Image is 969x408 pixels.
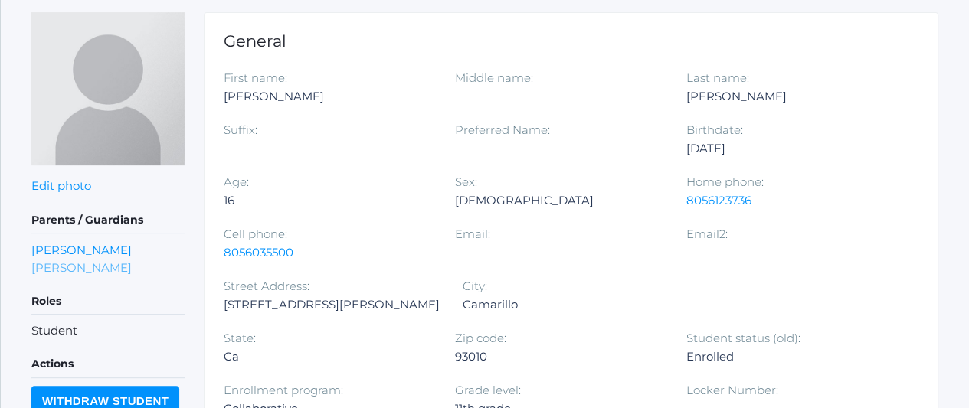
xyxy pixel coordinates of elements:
div: [PERSON_NAME] [686,87,895,106]
div: [DEMOGRAPHIC_DATA] [455,191,663,210]
label: Enrollment program: [224,383,343,397]
label: Sex: [455,175,477,189]
h5: Roles [31,289,185,315]
div: [PERSON_NAME] [224,87,432,106]
h1: General [224,32,918,50]
h5: Parents / Guardians [31,207,185,233]
label: Cell phone: [224,227,287,241]
label: Suffix: [224,122,257,137]
label: State: [224,331,256,345]
label: Zip code: [455,331,506,345]
div: Ca [224,348,432,366]
img: Leonardo Ellis [31,12,185,165]
label: First name: [224,70,287,85]
div: Enrolled [686,348,895,366]
div: [STREET_ADDRESS][PERSON_NAME] [224,295,440,314]
div: 93010 [455,348,663,366]
label: Student status (old): [686,331,800,345]
a: Edit photo [31,178,91,193]
li: Student [31,322,185,340]
label: City: [463,279,487,293]
label: Street Address: [224,279,309,293]
label: Last name: [686,70,749,85]
label: Middle name: [455,70,533,85]
div: [DATE] [686,139,895,158]
label: Birthdate: [686,122,743,137]
h5: Actions [31,351,185,377]
a: [PERSON_NAME] [31,241,132,259]
label: Locker Number: [686,383,778,397]
label: Home phone: [686,175,764,189]
label: Email2: [686,227,728,241]
div: 16 [224,191,432,210]
a: 8056035500 [224,245,293,259]
a: 8056123736 [686,193,751,207]
label: Email: [455,227,490,241]
label: Grade level: [455,383,521,397]
a: [PERSON_NAME] [31,259,132,276]
label: Age: [224,175,249,189]
div: Camarillo [463,295,671,314]
label: Preferred Name: [455,122,550,137]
